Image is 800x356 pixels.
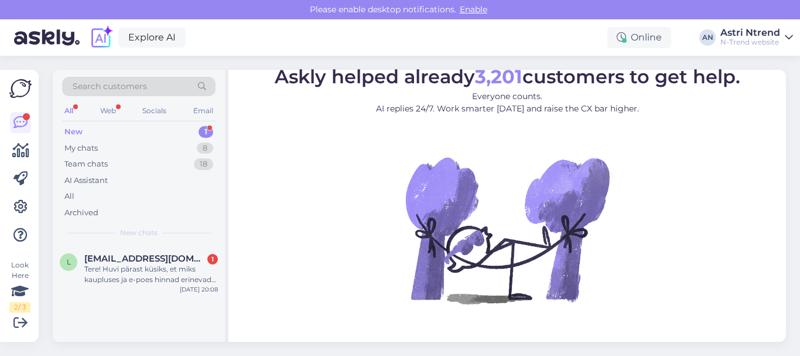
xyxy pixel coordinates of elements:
[194,158,213,170] div: 18
[475,65,522,88] b: 3,201
[140,103,169,118] div: Socials
[84,253,206,264] span: Lauragutmann1@gmail.com
[699,29,716,46] div: AN
[9,302,30,313] div: 2 / 3
[191,103,216,118] div: Email
[9,79,32,98] img: Askly Logo
[64,143,98,154] div: My chats
[64,175,108,187] div: AI Assistant
[197,143,213,154] div: 8
[64,207,98,219] div: Archived
[98,103,118,118] div: Web
[73,80,147,93] span: Search customers
[120,228,158,238] span: New chats
[84,264,218,285] div: Tere! Huvi pärast küsiks, et miks kaupluses ja e-poes hinnad erinevad? Saatsin abikaasa lastele k...
[180,285,218,294] div: [DATE] 20:08
[9,260,30,313] div: Look Here
[64,126,83,138] div: New
[402,124,613,335] img: No Chat active
[89,25,114,50] img: explore-ai
[607,27,671,48] div: Online
[720,28,780,38] div: Astri Ntrend
[118,28,186,48] a: Explore AI
[275,65,740,88] span: Askly helped already customers to get help.
[720,38,780,47] div: N-Trend website
[64,158,108,170] div: Team chats
[275,90,740,115] p: Everyone counts. AI replies 24/7. Work smarter [DATE] and raise the CX bar higher.
[67,257,71,266] span: L
[62,103,76,118] div: All
[207,254,218,265] div: 1
[64,191,74,202] div: All
[720,28,793,47] a: Astri NtrendN-Trend website
[199,126,213,138] div: 1
[456,4,491,15] span: Enable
